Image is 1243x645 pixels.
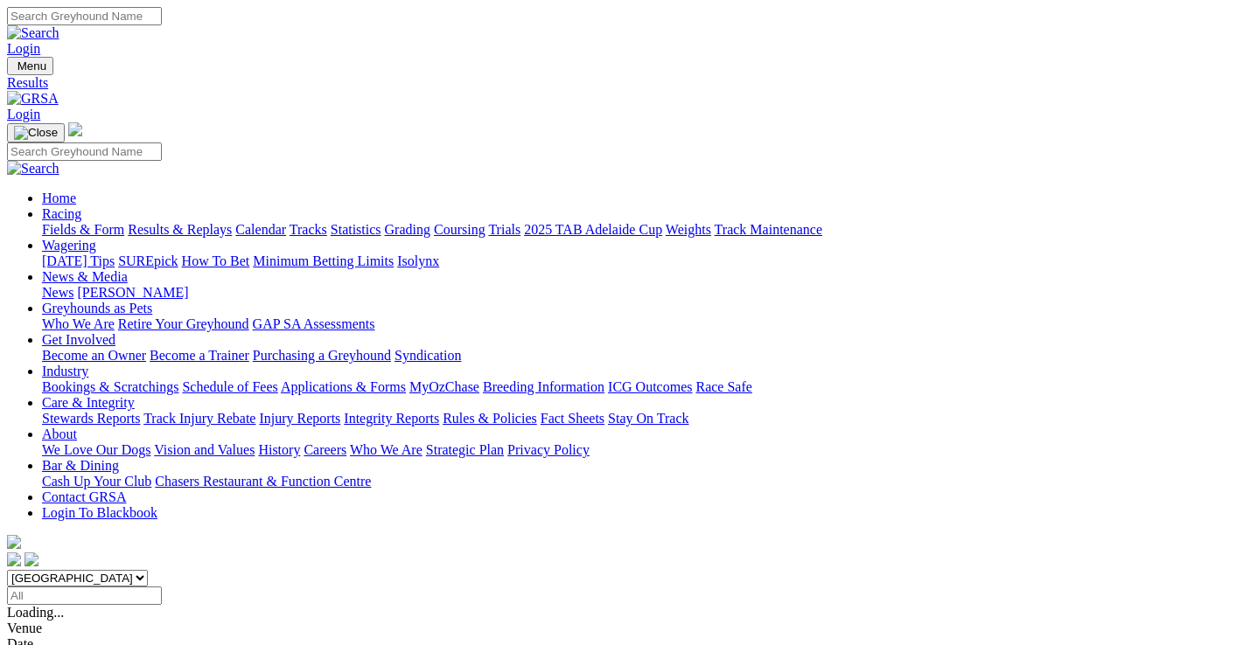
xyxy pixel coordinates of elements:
a: How To Bet [182,253,250,268]
a: [PERSON_NAME] [77,285,188,300]
a: News & Media [42,269,128,284]
input: Search [7,142,162,161]
a: Results [7,75,1236,91]
img: Close [14,126,58,140]
a: MyOzChase [409,379,479,394]
a: Login To Blackbook [42,505,157,520]
a: Careers [304,442,346,457]
img: GRSA [7,91,59,107]
a: About [42,427,77,441]
div: Greyhounds as Pets [42,316,1236,332]
span: Loading... [7,605,64,620]
div: Get Involved [42,348,1236,364]
a: Weights [666,222,711,237]
img: logo-grsa-white.png [7,535,21,549]
a: Privacy Policy [507,442,590,457]
a: Grading [385,222,430,237]
img: logo-grsa-white.png [68,122,82,136]
a: News [42,285,73,300]
a: Industry [42,364,88,378]
a: Fact Sheets [541,411,604,426]
a: History [258,442,300,457]
a: Isolynx [397,253,439,268]
a: Login [7,41,40,56]
a: Minimum Betting Limits [253,253,394,268]
div: Venue [7,621,1236,636]
a: Get Involved [42,332,115,347]
a: Purchasing a Greyhound [253,348,391,363]
button: Toggle navigation [7,123,65,142]
a: Vision and Values [154,442,255,457]
a: Bar & Dining [42,458,119,473]
a: Injury Reports [259,411,340,426]
a: Who We Are [350,442,422,457]
a: Track Maintenance [715,222,822,237]
div: News & Media [42,285,1236,301]
a: Syndication [395,348,461,363]
a: [DATE] Tips [42,253,115,268]
a: GAP SA Assessments [253,316,375,331]
a: Home [42,191,76,205]
a: Stewards Reports [42,411,140,426]
a: Coursing [434,222,485,237]
a: Chasers Restaurant & Function Centre [155,474,371,489]
a: Schedule of Fees [182,379,277,394]
a: Breeding Information [483,379,604,394]
img: Search [7,161,59,177]
a: Greyhounds as Pets [42,301,152,316]
a: Calendar [235,222,286,237]
a: Retire Your Greyhound [118,316,249,331]
span: Menu [17,59,46,73]
img: twitter.svg [24,552,38,566]
a: Statistics [331,222,381,237]
a: Contact GRSA [42,489,126,504]
div: Racing [42,222,1236,238]
a: Care & Integrity [42,395,135,410]
a: Become a Trainer [150,348,249,363]
a: Integrity Reports [344,411,439,426]
a: ICG Outcomes [608,379,692,394]
a: Cash Up Your Club [42,474,151,489]
a: Login [7,107,40,121]
a: Results & Replays [128,222,232,237]
a: Strategic Plan [426,442,504,457]
a: Fields & Form [42,222,124,237]
a: Become an Owner [42,348,146,363]
a: 2025 TAB Adelaide Cup [524,222,662,237]
img: facebook.svg [7,552,21,566]
a: Trials [488,222,520,237]
a: Track Injury Rebate [143,411,255,426]
a: Stay On Track [608,411,688,426]
input: Select date [7,586,162,605]
a: Who We Are [42,316,115,331]
a: Wagering [42,238,96,253]
div: Bar & Dining [42,474,1236,489]
a: We Love Our Dogs [42,442,150,457]
button: Toggle navigation [7,57,53,75]
div: Care & Integrity [42,411,1236,427]
a: Race Safe [695,379,751,394]
img: Search [7,25,59,41]
div: Wagering [42,253,1236,269]
a: Racing [42,206,81,221]
a: Rules & Policies [443,411,537,426]
div: About [42,442,1236,458]
input: Search [7,7,162,25]
a: Tracks [290,222,327,237]
div: Industry [42,379,1236,395]
a: SUREpick [118,253,178,268]
a: Bookings & Scratchings [42,379,178,394]
a: Applications & Forms [281,379,406,394]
